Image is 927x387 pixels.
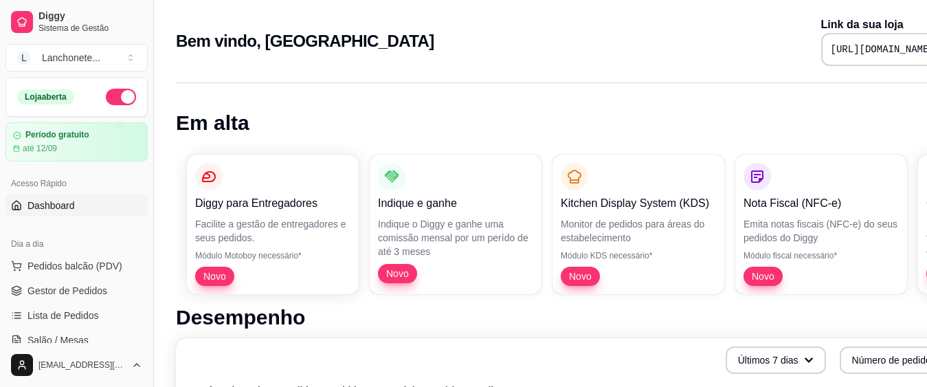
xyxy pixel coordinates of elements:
p: Módulo KDS necessário* [561,250,716,261]
p: Emita notas fiscais (NFC-e) do seus pedidos do Diggy [744,217,899,245]
button: Últimos 7 dias [726,346,826,374]
a: Lista de Pedidos [5,305,148,327]
span: Novo [746,269,780,283]
h2: Bem vindo, [GEOGRAPHIC_DATA] [176,30,434,52]
a: Gestor de Pedidos [5,280,148,302]
p: Diggy para Entregadores [195,195,350,212]
span: L [17,51,31,65]
button: Kitchen Display System (KDS)Monitor de pedidos para áreas do estabelecimentoMódulo KDS necessário... [552,155,724,294]
div: Lanchonete ... [42,51,100,65]
span: [EMAIL_ADDRESS][DOMAIN_NAME] [38,360,126,371]
p: Nota Fiscal (NFC-e) [744,195,899,212]
div: Acesso Rápido [5,173,148,195]
div: Dia a dia [5,233,148,255]
button: Diggy para EntregadoresFacilite a gestão de entregadores e seus pedidos.Módulo Motoboy necessário... [187,155,359,294]
article: até 12/09 [23,143,57,154]
button: Pedidos balcão (PDV) [5,255,148,277]
p: Módulo fiscal necessário* [744,250,899,261]
span: Salão / Mesas [27,333,89,347]
button: Nota Fiscal (NFC-e)Emita notas fiscais (NFC-e) do seus pedidos do DiggyMódulo fiscal necessário*Novo [735,155,907,294]
button: Alterar Status [106,89,136,105]
div: Loja aberta [17,89,74,104]
p: Kitchen Display System (KDS) [561,195,716,212]
article: Período gratuito [25,130,89,140]
span: Pedidos balcão (PDV) [27,259,122,273]
p: Monitor de pedidos para áreas do estabelecimento [561,217,716,245]
a: Dashboard [5,195,148,217]
button: [EMAIL_ADDRESS][DOMAIN_NAME] [5,349,148,382]
span: Lista de Pedidos [27,309,99,322]
span: Dashboard [27,199,75,212]
a: DiggySistema de Gestão [5,5,148,38]
span: Gestor de Pedidos [27,284,107,298]
a: Período gratuitoaté 12/09 [5,122,148,162]
p: Indique o Diggy e ganhe uma comissão mensal por um perído de até 3 meses [378,217,533,258]
span: Diggy [38,10,142,23]
p: Módulo Motoboy necessário* [195,250,350,261]
span: Novo [381,267,414,280]
span: Novo [198,269,232,283]
span: Sistema de Gestão [38,23,142,34]
button: Select a team [5,44,148,71]
p: Facilite a gestão de entregadores e seus pedidos. [195,217,350,245]
span: Novo [563,269,597,283]
a: Salão / Mesas [5,329,148,351]
p: Indique e ganhe [378,195,533,212]
button: Indique e ganheIndique o Diggy e ganhe uma comissão mensal por um perído de até 3 mesesNovo [370,155,541,294]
